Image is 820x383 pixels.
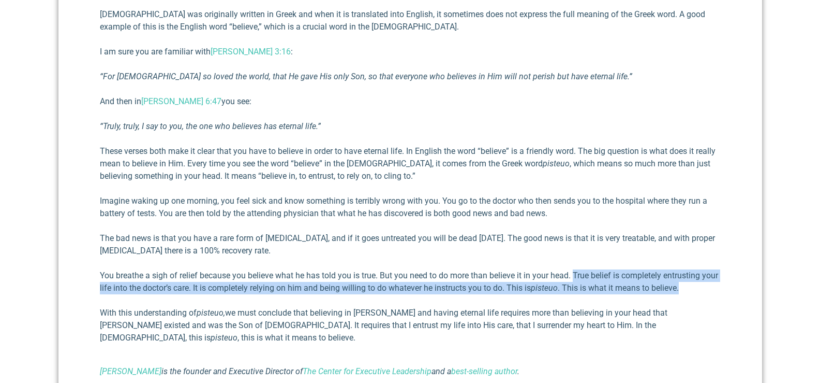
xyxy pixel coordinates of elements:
em: pisteuo [543,159,570,168]
p: You breathe a sigh of relief because you believe what he has told you is true. But you need to do... [100,269,721,294]
em: pisteuo [211,333,237,343]
em: “Truly, truly, I say to you, the one who believes has eternal life.” [100,121,321,131]
p: The bad news is that you have a rare form of [MEDICAL_DATA], and if it goes untreated you will be... [100,232,721,257]
em: pisteuo [531,283,558,293]
p: [DEMOGRAPHIC_DATA] was originally written in Greek and when it is translated into English, it som... [100,8,721,33]
a: The Center for Executive Leadership [303,366,431,376]
a: [PERSON_NAME] 3:16 [211,47,291,56]
p: I am sure you are familiar with : [100,46,721,58]
a: best-selling author [451,366,517,376]
i: is the founder and Executive Director of and a . [100,366,519,376]
p: Imagine waking up one morning, you feel sick and know something is terribly wrong with you. You g... [100,195,721,220]
a: [PERSON_NAME] 6:47 [141,96,221,106]
em: “For [DEMOGRAPHIC_DATA] so loved the world, that He gave His only Son, so that everyone who belie... [100,72,632,81]
p: These verses both make it clear that you have to believe in order to have eternal life. In Englis... [100,145,721,182]
p: And then in you see: [100,95,721,108]
a: [PERSON_NAME] [100,366,161,376]
em: pisteuo, [197,308,225,318]
p: With this understanding of we must conclude that believing in [PERSON_NAME] and having eternal li... [100,307,721,344]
